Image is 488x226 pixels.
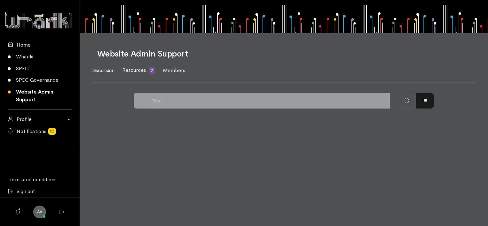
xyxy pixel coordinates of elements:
[122,67,146,73] span: Resources
[163,59,185,82] a: Members
[149,67,155,74] span: 7
[33,206,46,218] a: AV
[122,59,155,82] a: Resources 7
[91,59,115,82] a: Discussion
[148,93,390,109] input: Filter
[97,49,469,59] h1: Website Admin Support
[163,67,185,74] span: Members
[91,67,115,74] span: Discussion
